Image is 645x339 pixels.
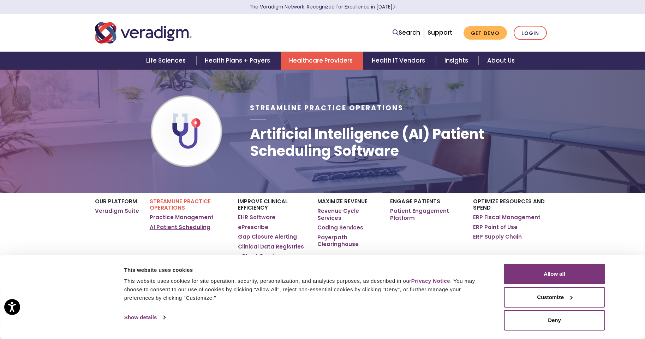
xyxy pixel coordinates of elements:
a: Payerpath Clearinghouse [317,234,379,248]
div: This website uses cookies for site operation, security, personalization, and analytics purposes, ... [124,277,488,302]
a: Coding Services [317,224,363,231]
a: AI Patient Scheduling [150,224,210,231]
button: Customize [504,287,605,308]
a: ERP Fiscal Management [473,214,541,221]
button: Deny [504,310,605,331]
a: Patient Engagement Platform [390,208,462,221]
a: ERP Supply Chain [473,233,522,240]
a: The Veradigm Network: Recognized for Excellence in [DATE]Learn More [250,4,396,10]
a: Show details [124,312,165,323]
a: About Us [479,52,523,70]
a: Practice Management [150,214,214,221]
img: Veradigm logo [95,21,192,45]
iframe: Drift Chat Widget [509,288,637,331]
a: Privacy Notice [411,278,450,284]
a: Veradigm Suite [95,208,139,215]
a: Revenue Cycle Services [317,208,379,221]
h1: Artificial Intelligence (AI) Patient Scheduling Software [250,125,550,159]
a: Healthcare Providers [281,52,363,70]
a: Life Sciences [138,52,196,70]
a: ERP Point of Use [473,224,518,231]
a: Insights [436,52,479,70]
a: Get Demo [464,26,507,40]
a: Search [393,28,420,37]
a: Gap Closure Alerting [238,233,297,240]
a: EHR Software [238,214,275,221]
a: Login [514,26,547,40]
a: Health IT Vendors [363,52,436,70]
a: Health Plans + Payers [196,52,281,70]
a: eChart Courier [238,253,280,260]
span: Learn More [393,4,396,10]
a: Support [428,28,452,37]
a: Clinical Data Registries [238,243,304,250]
div: This website uses cookies [124,266,488,274]
button: Allow all [504,264,605,284]
span: Streamline Practice Operations [250,103,404,113]
a: ePrescribe [238,224,268,231]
